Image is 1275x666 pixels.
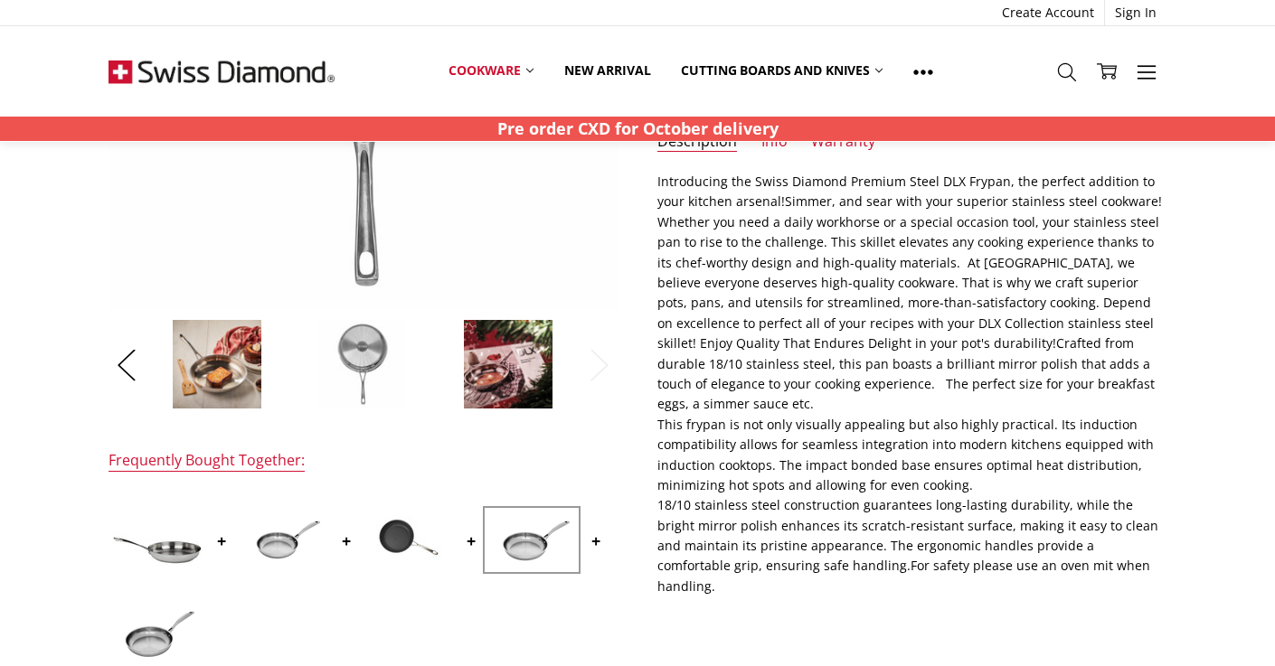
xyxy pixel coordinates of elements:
img: Premium Steel DLX - 8" (20cm) Stainless Steel Fry Pan | Swiss Diamond [172,319,262,409]
img: Premium Steel DLX - 8" (20cm) Stainless Steel Fry Pan | Swiss Diamond [463,319,553,409]
strong: Pre order CXD for October delivery [497,117,779,139]
button: Previous [109,337,145,392]
img: Swiss Diamond Premium Steel DLX Non-Stick 20cm Frying Pan [362,495,452,586]
button: Next [581,337,618,392]
p: For safety please use an oven mit when handling. [657,172,1166,596]
img: Premium Steel DLX - 8" (20cm) Stainless Steel Fry Pan | Swiss Diamond - Product [112,495,203,586]
img: Premium Steel Induction 24cm Fry Pan [486,510,577,570]
span: 18/10 stainless steel construction guarantees long-lasting durability, while the bright mirror po... [657,496,1158,574]
img: Premium Steel Induction 20cm Fry Pan [237,510,327,570]
a: Cookware [433,51,549,90]
img: Premium Steel DLX - 8" (20cm) Stainless Steel Fry Pan | Swiss Diamond [317,319,408,409]
a: New arrival [549,51,666,90]
span: Introducing the Swiss Diamond Premium Steel DLX Frypan, the perfect addition to your kitchen arse... [657,173,1155,210]
img: Premium Steel Induction 28cm Fry Pan [112,603,203,663]
span: Simmer, and sear with your superior stainless steel cookware! Whether you need a daily workhorse ... [657,192,1162,412]
a: Show All [898,51,949,91]
img: Free Shipping On Every Order [109,26,335,117]
a: Cutting boards and knives [666,51,898,90]
div: Frequently Bought Together: [109,451,305,472]
span: This frypan is not only visually appealing but also highly practical. Its induction compatibility... [657,416,1154,493]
